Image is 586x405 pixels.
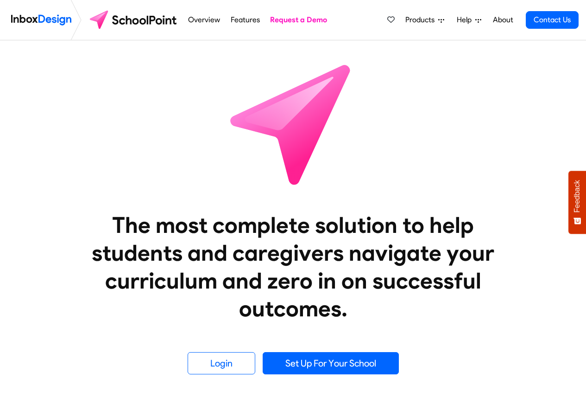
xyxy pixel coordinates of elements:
[228,11,262,29] a: Features
[268,11,330,29] a: Request a Demo
[453,11,485,29] a: Help
[188,352,255,374] a: Login
[405,14,438,26] span: Products
[568,171,586,234] button: Feedback - Show survey
[186,11,223,29] a: Overview
[210,40,377,207] img: icon_schoolpoint.svg
[490,11,516,29] a: About
[402,11,448,29] a: Products
[457,14,475,26] span: Help
[526,11,579,29] a: Contact Us
[73,211,513,322] heading: The most complete solution to help students and caregivers navigate your curriculum and zero in o...
[573,180,581,212] span: Feedback
[85,9,183,31] img: schoolpoint logo
[263,352,399,374] a: Set Up For Your School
